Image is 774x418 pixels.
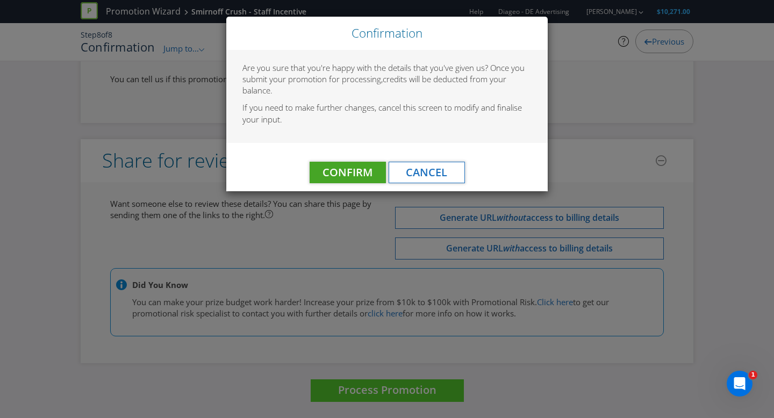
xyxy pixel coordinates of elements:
span: credits will be deducted from your balance [242,74,506,96]
span: . [270,85,273,96]
div: Close [226,17,548,50]
button: Confirm [310,162,386,183]
button: Cancel [389,162,465,183]
span: Confirmation [352,25,422,41]
span: Confirm [322,165,372,179]
p: If you need to make further changes, cancel this screen to modify and finalise your input. [242,102,532,125]
span: Cancel [406,165,447,179]
span: Are you sure that you're happy with the details that you've given us? Once you submit your promot... [242,62,525,84]
span: 1 [749,371,757,379]
iframe: Intercom live chat [727,371,752,397]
